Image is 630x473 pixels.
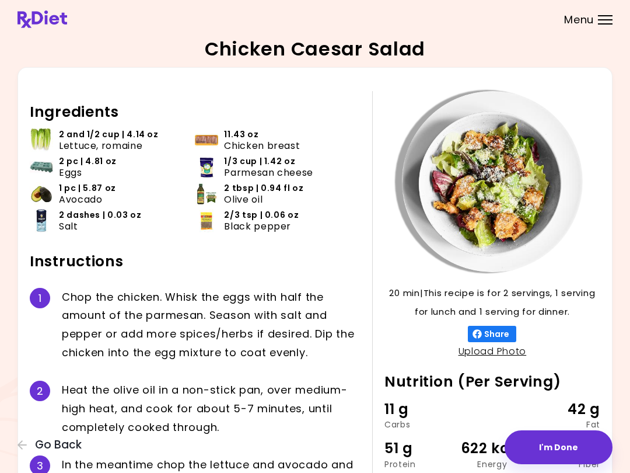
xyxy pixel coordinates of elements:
span: 2 tbsp | 0.94 fl oz [224,183,303,194]
span: Share [482,329,512,339]
span: Salt [59,221,78,232]
span: Go Back [35,439,82,451]
span: Parmesan cheese [224,167,313,178]
a: Upload Photo [459,345,527,358]
span: Eggs [59,167,82,178]
span: Menu [564,15,594,25]
h2: Nutrition (Per Serving) [384,373,600,391]
span: 2/3 tsp | 0.06 oz [224,210,299,221]
div: Fat [528,420,600,429]
span: 1 pc | 5.87 oz [59,183,116,194]
h2: Instructions [30,252,360,271]
h2: Ingredients [30,103,360,121]
div: Energy [456,460,528,468]
button: I'm Done [505,430,612,464]
span: Black pepper [224,221,291,232]
span: Chicken breast [224,140,300,151]
span: 11.43 oz [224,129,258,140]
div: C h o p t h e c h i c k e n . W h i s k t h e e g g s w i t h h a l f t h e a m o u n t o f t h e... [62,288,360,362]
img: RxDiet [17,11,67,28]
div: 42 g [528,398,600,420]
span: 2 pc | 4.81 oz [59,156,117,167]
div: H e a t t h e o l i v e o i l i n a n o n - s t i c k p a n , o v e r m e d i u m - h i g h h e a... [62,381,360,437]
div: 622 kcal [456,437,528,460]
div: 2 [30,381,50,401]
div: 11 g [384,398,456,420]
span: 1/3 cup | 1.42 oz [224,156,295,167]
h2: Chicken Caesar Salad [205,40,425,58]
span: Olive oil [224,194,262,205]
span: 2 and 1/2 cup | 4.14 oz [59,129,159,140]
span: Lettuce, romaine [59,140,142,151]
button: Share [468,326,516,342]
p: 20 min | This recipe is for 2 servings, 1 serving for lunch and 1 serving for dinner. [384,284,600,321]
span: Avocado [59,194,102,205]
div: Protein [384,460,456,468]
span: 2 dashes | 0.03 oz [59,210,142,221]
div: 1 [30,288,50,308]
div: Carbs [384,420,456,429]
button: Go Back [17,439,87,451]
div: 51 g [384,437,456,460]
